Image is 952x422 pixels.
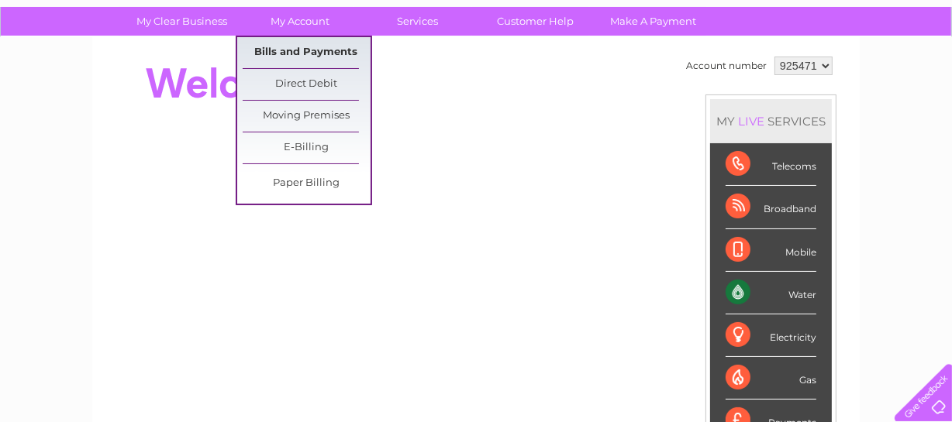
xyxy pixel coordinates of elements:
a: Energy [718,66,752,77]
a: 0333 014 3131 [660,8,767,27]
a: Services [354,7,482,36]
a: Log out [901,66,937,77]
img: logo.png [33,40,112,87]
a: My Account [236,7,364,36]
a: Direct Debit [243,69,371,100]
a: Make A Payment [590,7,718,36]
div: LIVE [735,114,767,129]
div: Clear Business is a trading name of Verastar Limited (registered in [GEOGRAPHIC_DATA] No. 3667643... [111,9,843,75]
a: My Clear Business [119,7,247,36]
a: Blog [817,66,840,77]
div: Mobile [726,229,816,272]
a: Paper Billing [243,168,371,199]
div: Telecoms [726,143,816,186]
a: Contact [849,66,887,77]
div: Broadband [726,186,816,228]
a: Moving Premises [243,101,371,132]
div: Electricity [726,314,816,357]
a: Water [679,66,709,77]
div: Gas [726,357,816,400]
a: E-Billing [243,132,371,163]
a: Customer Help [472,7,600,36]
td: Account number [682,53,771,79]
a: Telecoms [761,66,808,77]
div: MY SERVICES [710,99,832,143]
a: Bills and Payments [243,37,371,68]
div: Water [726,272,816,314]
